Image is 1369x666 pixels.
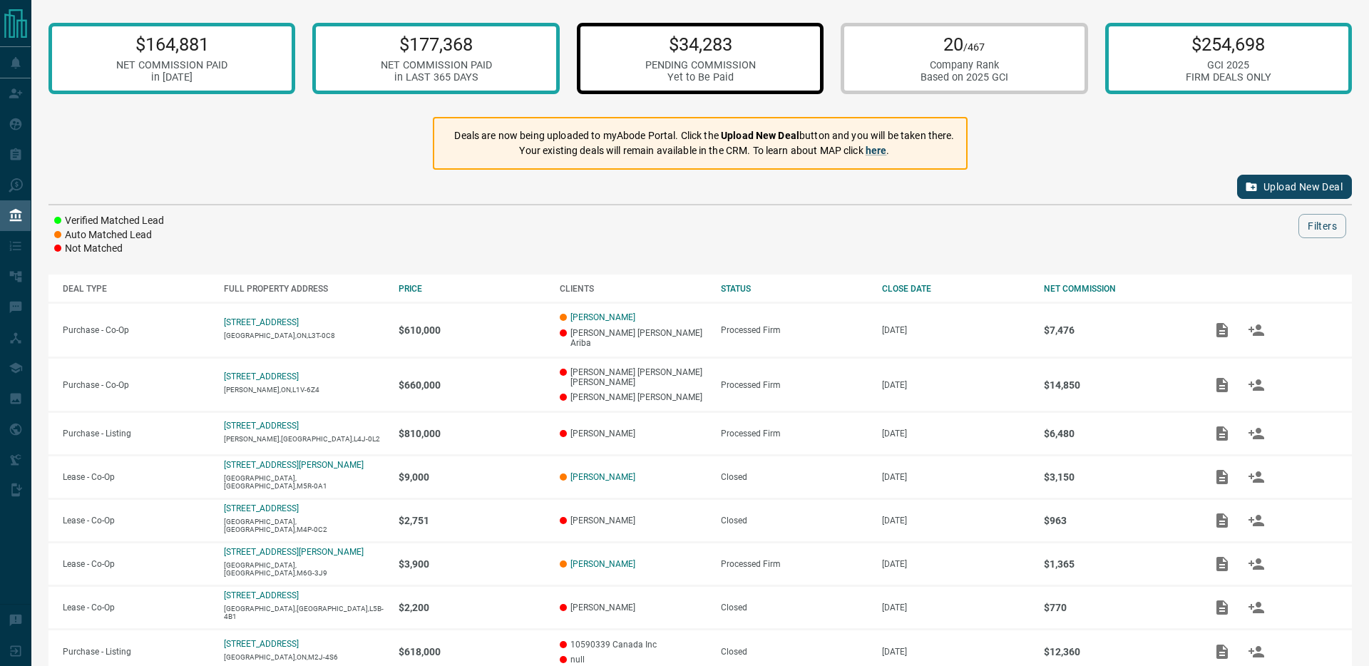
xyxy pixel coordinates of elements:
div: NET COMMISSION [1044,284,1191,294]
span: Add / View Documents [1205,324,1239,334]
a: [STREET_ADDRESS] [224,372,299,381]
p: [PERSON_NAME] [560,516,707,526]
div: NET COMMISSION PAID [116,59,227,71]
div: Closed [721,516,868,526]
p: [DATE] [882,325,1029,335]
p: Purchase - Listing [63,429,210,439]
span: Add / View Documents [1205,646,1239,656]
div: Processed Firm [721,429,868,439]
span: Match Clients [1239,429,1273,439]
div: GCI 2025 [1186,59,1271,71]
p: [DATE] [882,472,1029,482]
p: [PERSON_NAME],ON,L1V-6Z4 [224,386,384,394]
p: Lease - Co-Op [63,559,210,569]
p: $963 [1044,515,1191,526]
p: $770 [1044,602,1191,613]
div: Processed Firm [721,559,868,569]
div: DEAL TYPE [63,284,210,294]
p: [PERSON_NAME] [560,603,707,613]
div: Company Rank [921,59,1008,71]
p: $177,368 [381,34,492,55]
p: $34,283 [645,34,756,55]
span: Add / View Documents [1205,429,1239,439]
div: in [DATE] [116,71,227,83]
div: PRICE [399,284,545,294]
a: [STREET_ADDRESS] [224,639,299,649]
p: [STREET_ADDRESS] [224,421,299,431]
p: [STREET_ADDRESS][PERSON_NAME] [224,547,364,557]
p: [GEOGRAPHIC_DATA],[GEOGRAPHIC_DATA],L5B-4B1 [224,605,384,620]
p: Your existing deals will remain available in the CRM. To learn about MAP click . [454,143,954,158]
span: Add / View Documents [1205,603,1239,613]
a: here [866,145,887,156]
li: Auto Matched Lead [54,228,164,242]
span: Add / View Documents [1205,472,1239,482]
button: Filters [1298,214,1346,238]
p: [GEOGRAPHIC_DATA],[GEOGRAPHIC_DATA],M6G-3J9 [224,561,384,577]
span: Match Clients [1239,559,1273,569]
strong: Upload New Deal [721,130,799,141]
div: Based on 2025 GCI [921,71,1008,83]
div: Yet to Be Paid [645,71,756,83]
div: FIRM DEALS ONLY [1186,71,1271,83]
div: PENDING COMMISSION [645,59,756,71]
span: Match Clients [1239,379,1273,389]
p: $12,360 [1044,646,1191,657]
p: Purchase - Listing [63,647,210,657]
p: [PERSON_NAME],[GEOGRAPHIC_DATA],L4J-0L2 [224,435,384,443]
p: $7,476 [1044,324,1191,336]
p: null [560,655,707,665]
a: [PERSON_NAME] [570,559,635,569]
p: $164,881 [116,34,227,55]
p: $3,900 [399,558,545,570]
p: [GEOGRAPHIC_DATA],[GEOGRAPHIC_DATA],M5R-0A1 [224,474,384,490]
p: $254,698 [1186,34,1271,55]
p: $3,150 [1044,471,1191,483]
p: $810,000 [399,428,545,439]
p: [GEOGRAPHIC_DATA],ON,M2J-4S6 [224,653,384,661]
span: Add / View Documents [1205,559,1239,569]
p: $9,000 [399,471,545,483]
p: [PERSON_NAME] [PERSON_NAME] Ariba [560,328,707,348]
p: $14,850 [1044,379,1191,391]
p: [DATE] [882,647,1029,657]
a: [STREET_ADDRESS][PERSON_NAME] [224,460,364,470]
a: [STREET_ADDRESS] [224,317,299,327]
p: $2,751 [399,515,545,526]
span: Match Clients [1239,603,1273,613]
span: Match Clients [1239,646,1273,656]
span: Match Clients [1239,516,1273,526]
div: CLIENTS [560,284,707,294]
a: [PERSON_NAME] [570,472,635,482]
p: $1,365 [1044,558,1191,570]
div: Processed Firm [721,325,868,335]
span: Match Clients [1239,472,1273,482]
div: CLOSE DATE [882,284,1029,294]
p: $610,000 [399,324,545,336]
p: [PERSON_NAME] [PERSON_NAME] [PERSON_NAME] [560,367,707,387]
span: Add / View Documents [1205,516,1239,526]
li: Verified Matched Lead [54,214,164,228]
div: Closed [721,603,868,613]
p: $618,000 [399,646,545,657]
div: NET COMMISSION PAID [381,59,492,71]
button: Upload New Deal [1237,175,1352,199]
div: STATUS [721,284,868,294]
p: [DATE] [882,603,1029,613]
a: [STREET_ADDRESS] [224,503,299,513]
p: Lease - Co-Op [63,516,210,526]
span: Add / View Documents [1205,379,1239,389]
p: Lease - Co-Op [63,472,210,482]
div: Closed [721,472,868,482]
p: $660,000 [399,379,545,391]
a: [STREET_ADDRESS] [224,590,299,600]
p: Lease - Co-Op [63,603,210,613]
div: in LAST 365 DAYS [381,71,492,83]
div: FULL PROPERTY ADDRESS [224,284,384,294]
